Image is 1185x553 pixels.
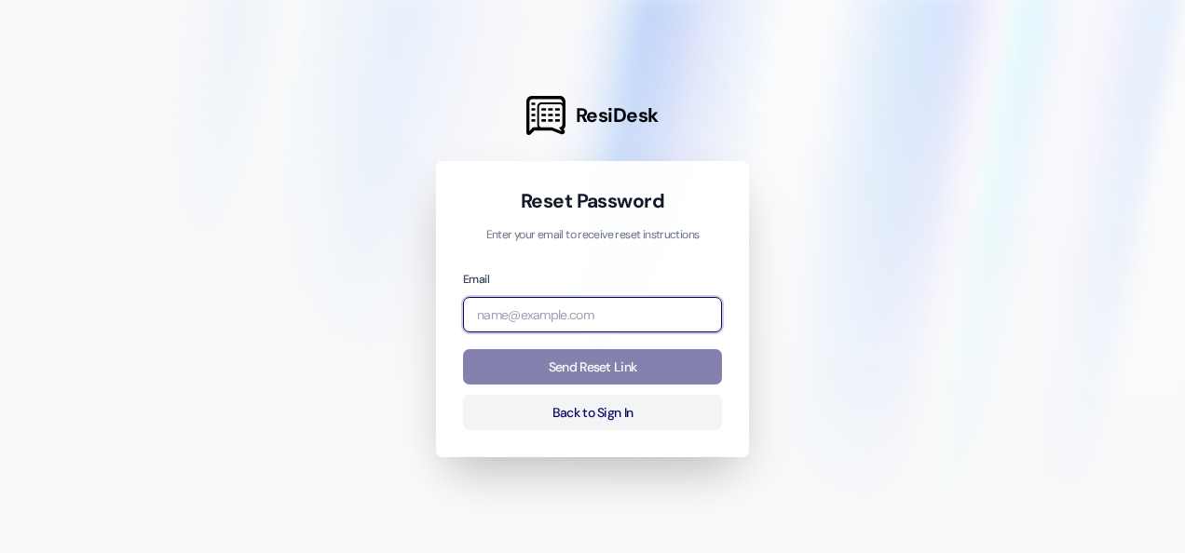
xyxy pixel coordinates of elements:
[576,102,659,128] span: ResiDesk
[526,96,565,135] img: ResiDesk Logo
[463,297,722,333] input: name@example.com
[463,188,722,214] h1: Reset Password
[463,349,722,385] button: Send Reset Link
[463,272,489,287] label: Email
[463,395,722,431] button: Back to Sign In
[463,227,722,244] p: Enter your email to receive reset instructions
